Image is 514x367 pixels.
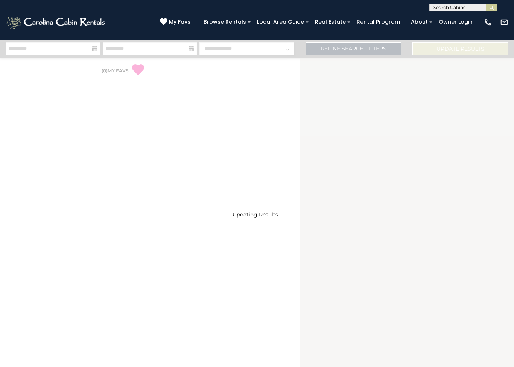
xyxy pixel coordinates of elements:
[169,18,190,26] span: My Favs
[484,18,492,26] img: phone-regular-white.png
[200,16,250,28] a: Browse Rentals
[353,16,404,28] a: Rental Program
[6,15,107,30] img: White-1-2.png
[160,18,192,26] a: My Favs
[253,16,308,28] a: Local Area Guide
[500,18,508,26] img: mail-regular-white.png
[435,16,476,28] a: Owner Login
[407,16,432,28] a: About
[311,16,350,28] a: Real Estate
